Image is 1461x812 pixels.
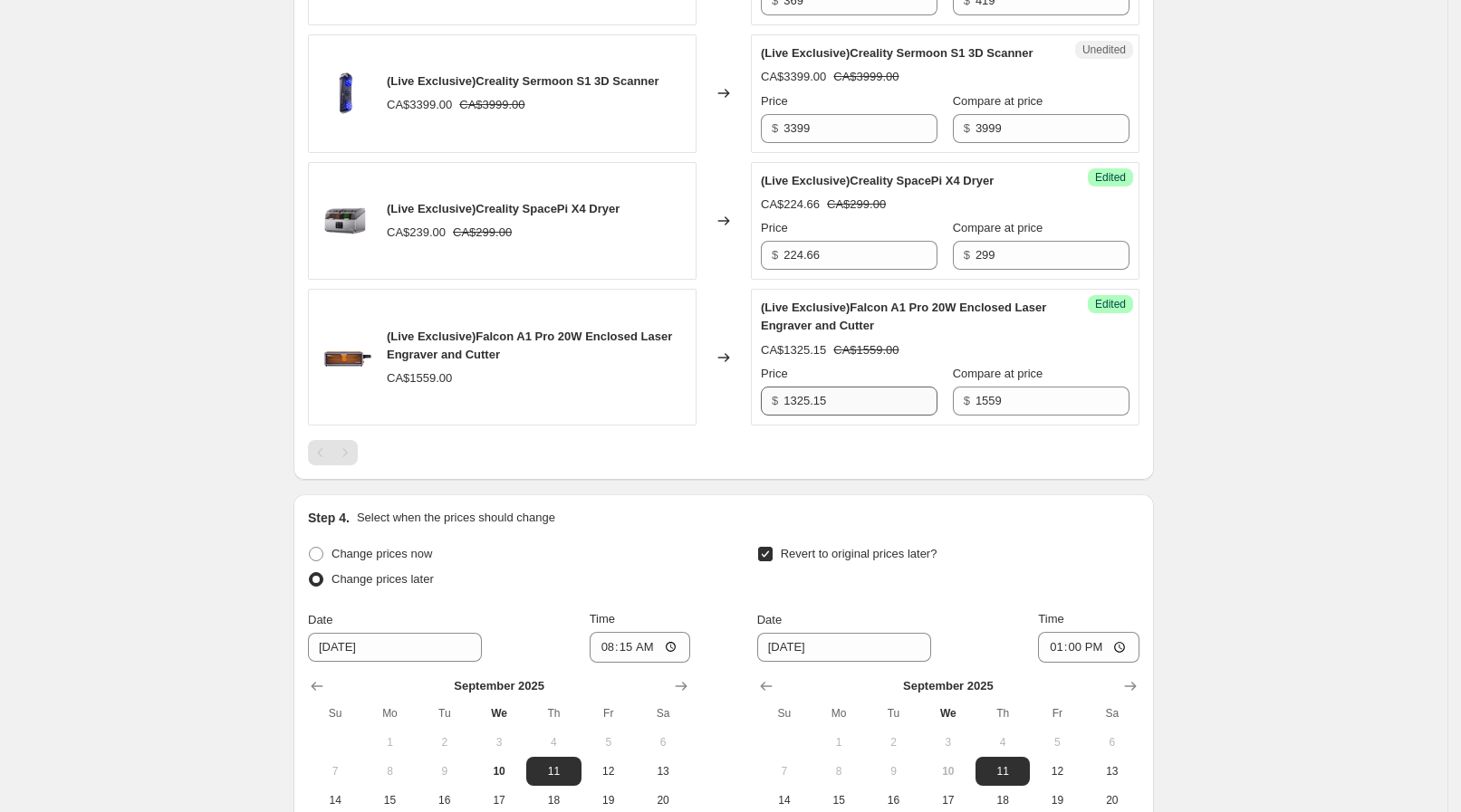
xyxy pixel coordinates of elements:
[764,793,804,807] span: 14
[362,757,417,786] button: Monday September 8 2025
[362,699,417,728] th: Monday
[1037,793,1077,807] span: 19
[866,699,920,728] th: Tuesday
[472,728,526,757] button: Wednesday September 3 2025
[589,706,629,721] span: Fr
[928,706,968,721] span: We
[921,757,976,786] button: Today Wednesday September 10 2025
[983,793,1023,807] span: 18
[332,572,434,586] span: Change prices later
[1118,673,1143,699] button: Show next month, October 2025
[812,757,866,786] button: Monday September 8 2025
[976,757,1030,786] button: Thursday September 11 2025
[772,248,778,262] span: $
[761,68,826,86] div: CA$3399.00
[1092,706,1132,721] span: Sa
[589,735,629,750] span: 5
[1085,728,1139,757] button: Saturday September 6 2025
[761,174,994,187] span: (Live Exclusive)Creality SpacePi X4 Dryer
[582,699,636,728] th: Friday
[953,221,1043,234] span: Compare at price
[1082,43,1126,57] span: Unedited
[479,735,519,750] span: 3
[1085,757,1139,786] button: Saturday September 13 2025
[757,699,812,728] th: Sunday
[418,728,472,757] button: Tuesday September 2 2025
[479,706,519,721] span: We
[318,330,372,385] img: 1_1_80x.png
[1038,632,1139,663] input: 12:00
[833,341,899,359] strike: CA$1559.00
[1037,706,1077,721] span: Fr
[819,706,859,721] span: Mo
[308,613,332,626] span: Date
[983,735,1023,750] span: 4
[1092,764,1132,779] span: 13
[761,94,788,108] span: Price
[772,121,778,135] span: $
[357,509,555,527] p: Select when the prices should change
[533,764,573,779] span: 11
[873,764,913,779] span: 9
[308,757,362,786] button: Sunday September 7 2025
[819,735,859,750] span: 1
[1030,757,1084,786] button: Friday September 12 2025
[1030,728,1084,757] button: Friday September 5 2025
[921,699,976,728] th: Wednesday
[315,764,355,779] span: 7
[459,96,524,114] strike: CA$3999.00
[761,46,1033,60] span: (Live Exclusive)Creality Sermoon S1 3D Scanner
[533,735,573,750] span: 4
[1092,735,1132,750] span: 6
[387,96,452,114] div: CA$3399.00
[1095,170,1126,185] span: Edited
[761,196,820,214] div: CA$224.66
[308,699,362,728] th: Sunday
[1037,735,1077,750] span: 5
[453,224,512,242] strike: CA$299.00
[472,757,526,786] button: Today Wednesday September 10 2025
[318,66,372,120] img: 1_b1518251-be73-401b-a082-17a5551f2b7c_80x.png
[370,793,409,807] span: 15
[308,440,358,465] nav: Pagination
[425,706,465,721] span: Tu
[757,613,782,626] span: Date
[983,706,1023,721] span: Th
[636,757,690,786] button: Saturday September 13 2025
[761,367,788,380] span: Price
[983,764,1023,779] span: 11
[772,394,778,407] span: $
[964,248,970,262] span: $
[362,728,417,757] button: Monday September 1 2025
[819,764,859,779] span: 8
[308,509,350,527] h2: Step 4.
[921,728,976,757] button: Wednesday September 3 2025
[964,121,970,135] span: $
[1038,612,1063,626] span: Time
[643,793,683,807] span: 20
[1085,699,1139,728] th: Saturday
[315,706,355,721] span: Su
[387,369,452,387] div: CA$1559.00
[643,764,683,779] span: 13
[812,728,866,757] button: Monday September 1 2025
[781,547,937,560] span: Revert to original prices later?
[928,764,968,779] span: 10
[827,196,886,214] strike: CA$299.00
[582,728,636,757] button: Friday September 5 2025
[332,547,432,560] span: Change prices now
[370,764,409,779] span: 8
[418,757,472,786] button: Tuesday September 9 2025
[318,194,372,248] img: 1600px1_80x.png
[370,735,409,750] span: 1
[953,367,1043,380] span: Compare at price
[387,224,446,242] div: CA$239.00
[761,341,826,359] div: CA$1325.15
[636,728,690,757] button: Saturday September 6 2025
[589,793,629,807] span: 19
[928,793,968,807] span: 17
[526,757,581,786] button: Thursday September 11 2025
[387,74,659,88] span: (Live Exclusive)Creality Sermoon S1 3D Scanner
[953,94,1043,108] span: Compare at price
[976,728,1030,757] button: Thursday September 4 2025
